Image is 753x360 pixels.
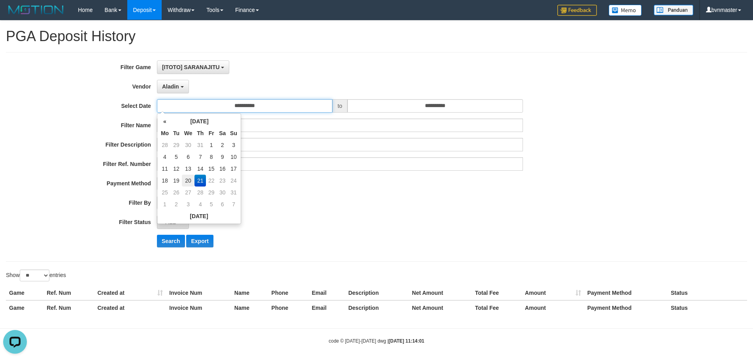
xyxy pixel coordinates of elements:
[584,286,668,300] th: Payment Method
[162,83,179,90] span: Aladin
[6,4,66,16] img: MOTION_logo.png
[345,286,409,300] th: Description
[182,127,195,139] th: We
[228,175,239,187] td: 24
[206,163,217,175] td: 15
[171,139,182,151] td: 29
[206,187,217,198] td: 29
[171,151,182,163] td: 5
[522,300,584,315] th: Amount
[668,286,747,300] th: Status
[217,198,228,210] td: 6
[43,286,94,300] th: Ref. Num
[157,60,230,74] button: [ITOTO] SARANAJITU
[228,163,239,175] td: 17
[182,163,195,175] td: 13
[217,175,228,187] td: 23
[409,286,472,300] th: Net Amount
[94,286,166,300] th: Created at
[194,127,206,139] th: Th
[159,139,171,151] td: 28
[522,286,584,300] th: Amount
[231,286,268,300] th: Name
[159,151,171,163] td: 4
[171,198,182,210] td: 2
[609,5,642,16] img: Button%20Memo.svg
[186,235,213,247] button: Export
[182,175,195,187] td: 20
[332,99,347,113] span: to
[194,187,206,198] td: 28
[228,187,239,198] td: 31
[159,187,171,198] td: 25
[157,80,189,93] button: Aladin
[268,286,309,300] th: Phone
[159,163,171,175] td: 11
[472,300,522,315] th: Total Fee
[157,235,185,247] button: Search
[206,151,217,163] td: 8
[228,127,239,139] th: Su
[6,286,43,300] th: Game
[6,300,43,315] th: Game
[171,163,182,175] td: 12
[206,198,217,210] td: 5
[472,286,522,300] th: Total Fee
[171,175,182,187] td: 19
[668,300,747,315] th: Status
[228,139,239,151] td: 3
[228,198,239,210] td: 7
[166,286,231,300] th: Invoice Num
[159,210,239,222] th: [DATE]
[584,300,668,315] th: Payment Method
[159,115,171,127] th: «
[194,151,206,163] td: 7
[217,127,228,139] th: Sa
[231,300,268,315] th: Name
[329,338,425,344] small: code © [DATE]-[DATE] dwg |
[309,300,345,315] th: Email
[217,187,228,198] td: 30
[194,163,206,175] td: 14
[217,163,228,175] td: 16
[171,127,182,139] th: Tu
[159,127,171,139] th: Mo
[182,187,195,198] td: 27
[194,175,206,187] td: 21
[654,5,693,15] img: panduan.png
[182,198,195,210] td: 3
[171,115,228,127] th: [DATE]
[6,28,747,44] h1: PGA Deposit History
[43,300,94,315] th: Ref. Num
[557,5,597,16] img: Feedback.jpg
[182,151,195,163] td: 6
[268,300,309,315] th: Phone
[217,151,228,163] td: 9
[194,198,206,210] td: 4
[389,338,424,344] strong: [DATE] 11:14:01
[171,187,182,198] td: 26
[228,151,239,163] td: 10
[166,300,231,315] th: Invoice Num
[162,64,220,70] span: [ITOTO] SARANAJITU
[206,175,217,187] td: 22
[182,139,195,151] td: 30
[309,286,345,300] th: Email
[159,175,171,187] td: 18
[194,139,206,151] td: 31
[6,270,66,281] label: Show entries
[345,300,409,315] th: Description
[206,139,217,151] td: 1
[3,3,27,27] button: Open LiveChat chat widget
[206,127,217,139] th: Fr
[409,300,472,315] th: Net Amount
[159,198,171,210] td: 1
[94,300,166,315] th: Created at
[162,219,179,225] span: - ALL -
[20,270,49,281] select: Showentries
[217,139,228,151] td: 2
